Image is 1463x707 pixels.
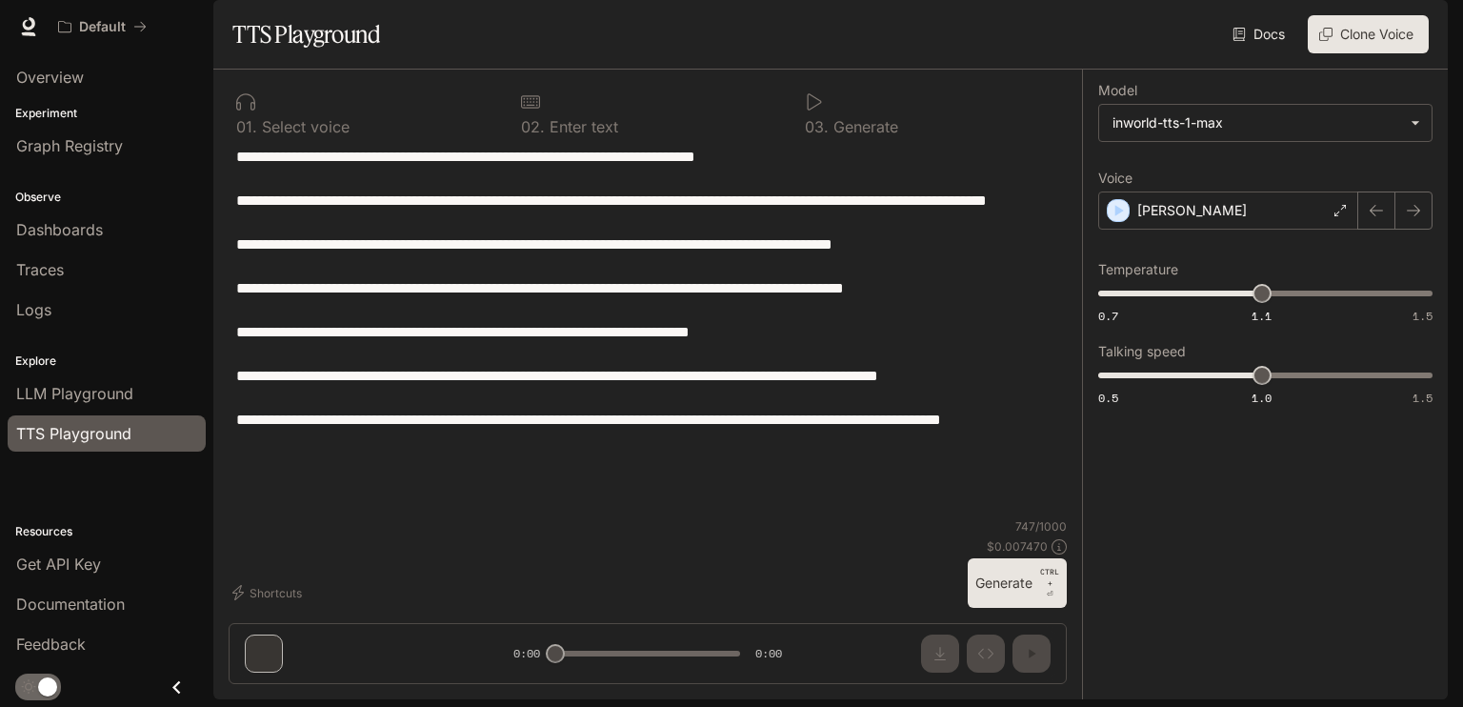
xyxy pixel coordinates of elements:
[1098,84,1137,97] p: Model
[1098,172,1132,185] p: Voice
[1413,308,1433,324] span: 1.5
[521,119,545,134] p: 0 2 .
[1252,308,1272,324] span: 1.1
[232,15,380,53] h1: TTS Playground
[50,8,155,46] button: All workspaces
[1098,345,1186,358] p: Talking speed
[968,558,1067,608] button: GenerateCTRL +⏎
[257,119,350,134] p: Select voice
[1015,518,1067,535] p: 747 / 1000
[829,119,898,134] p: Generate
[1098,390,1118,406] span: 0.5
[1112,113,1401,132] div: inworld-tts-1-max
[1308,15,1429,53] button: Clone Voice
[1040,566,1059,589] p: CTRL +
[1252,390,1272,406] span: 1.0
[79,19,126,35] p: Default
[987,538,1048,555] p: $ 0.007470
[236,119,257,134] p: 0 1 .
[1413,390,1433,406] span: 1.5
[1099,105,1432,141] div: inworld-tts-1-max
[1229,15,1293,53] a: Docs
[545,119,618,134] p: Enter text
[1098,308,1118,324] span: 0.7
[1040,566,1059,600] p: ⏎
[1098,263,1178,276] p: Temperature
[1137,201,1247,220] p: [PERSON_NAME]
[805,119,829,134] p: 0 3 .
[229,577,310,608] button: Shortcuts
